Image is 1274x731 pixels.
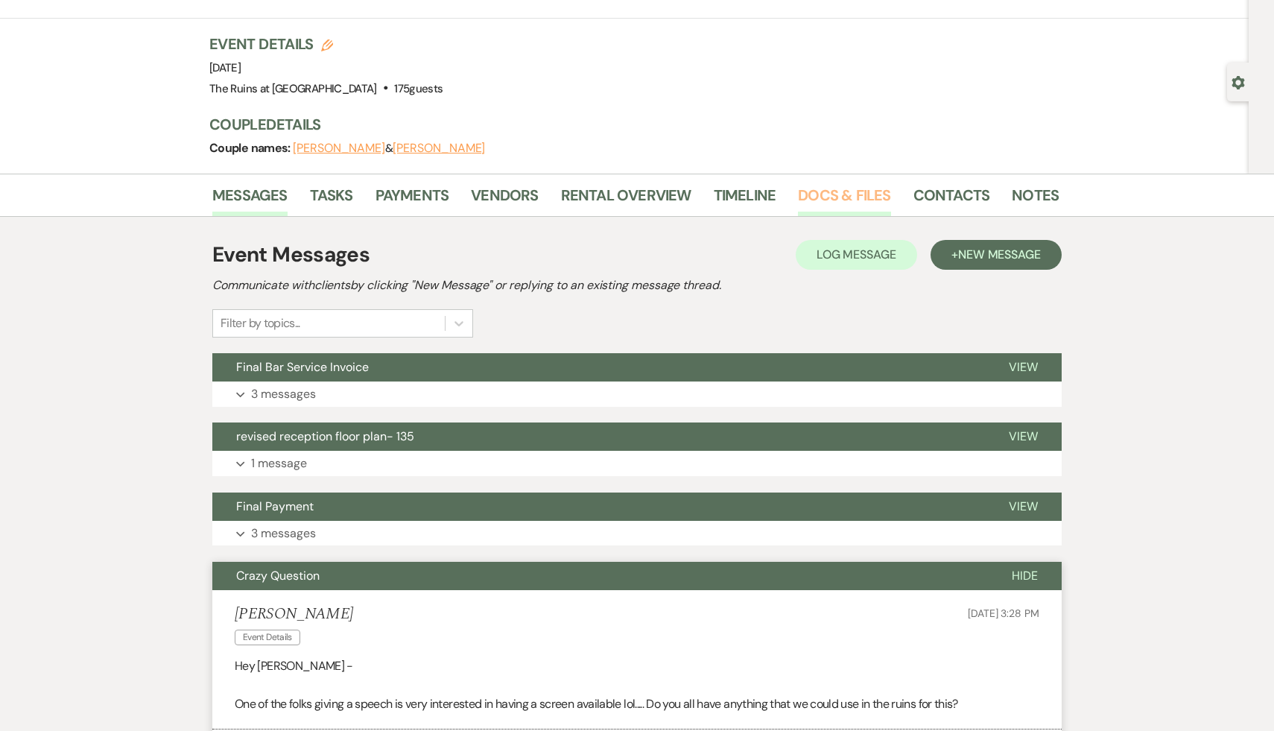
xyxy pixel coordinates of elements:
button: Open lead details [1232,75,1245,89]
span: Couple names: [209,140,293,156]
span: 175 guests [394,81,443,96]
span: Final Payment [236,499,314,514]
span: Event Details [235,630,300,645]
button: Hide [988,562,1062,590]
p: 1 message [251,454,307,473]
button: [PERSON_NAME] [293,142,385,154]
div: Filter by topics... [221,314,300,332]
a: Notes [1012,183,1059,216]
p: 3 messages [251,524,316,543]
span: New Message [958,247,1041,262]
span: revised reception floor plan- 135 [236,428,414,444]
span: The Ruins at [GEOGRAPHIC_DATA] [209,81,377,96]
a: Tasks [310,183,353,216]
p: 3 messages [251,385,316,404]
button: Final Bar Service Invoice [212,353,985,382]
button: revised reception floor plan- 135 [212,423,985,451]
a: Payments [375,183,449,216]
button: 1 message [212,451,1062,476]
a: Messages [212,183,288,216]
a: Rental Overview [561,183,691,216]
span: & [293,141,485,156]
h2: Communicate with clients by clicking "New Message" or replying to an existing message thread. [212,276,1062,294]
button: View [985,353,1062,382]
span: Final Bar Service Invoice [236,359,369,375]
a: Docs & Files [798,183,890,216]
a: Vendors [471,183,538,216]
p: Hey [PERSON_NAME] - [235,656,1039,676]
span: Crazy Question [236,568,320,583]
span: Hide [1012,568,1038,583]
h3: Event Details [209,34,443,54]
span: View [1009,499,1038,514]
span: [DATE] 3:28 PM [968,607,1039,620]
button: 3 messages [212,382,1062,407]
h5: [PERSON_NAME] [235,605,353,624]
button: Crazy Question [212,562,988,590]
button: View [985,423,1062,451]
button: Log Message [796,240,917,270]
p: One of the folks giving a speech is very interested in having a screen available lol..... Do you ... [235,694,1039,714]
a: Contacts [913,183,990,216]
span: [DATE] [209,60,241,75]
span: Log Message [817,247,896,262]
h1: Event Messages [212,239,370,270]
button: Final Payment [212,493,985,521]
span: View [1009,428,1038,444]
span: View [1009,359,1038,375]
button: +New Message [931,240,1062,270]
a: Timeline [714,183,776,216]
button: 3 messages [212,521,1062,546]
button: View [985,493,1062,521]
button: [PERSON_NAME] [393,142,485,154]
h3: Couple Details [209,114,1044,135]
